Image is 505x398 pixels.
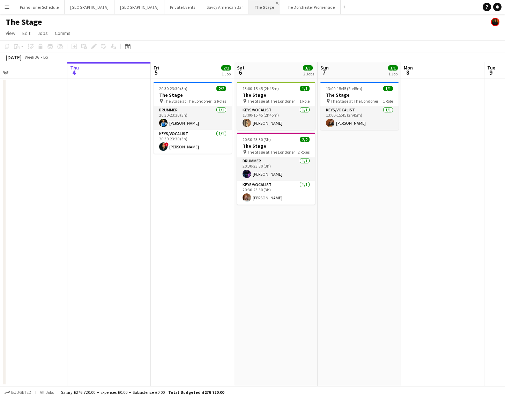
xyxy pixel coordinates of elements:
[222,71,231,76] div: 1 Job
[303,65,313,71] span: 3/3
[114,0,164,14] button: [GEOGRAPHIC_DATA]
[55,30,70,36] span: Comms
[320,65,329,71] span: Sun
[164,142,169,147] span: !
[243,137,271,142] span: 20:30-23:30 (3h)
[331,98,378,104] span: The Stage at The Londoner
[154,106,232,130] app-card-role: Drummer1/120:30-23:30 (3h)[PERSON_NAME]
[20,29,33,38] a: Edit
[37,30,48,36] span: Jobs
[38,390,55,395] span: All jobs
[300,137,310,142] span: 2/2
[216,86,226,91] span: 2/2
[237,92,315,98] h3: The Stage
[14,0,65,14] button: Piano Tuner Schedule
[154,92,232,98] h3: The Stage
[491,18,499,26] app-user-avatar: Celine Amara
[300,86,310,91] span: 1/1
[237,157,315,181] app-card-role: Drummer1/120:30-23:30 (3h)[PERSON_NAME]
[237,65,245,71] span: Sat
[43,54,50,60] div: BST
[298,149,310,155] span: 2 Roles
[6,30,15,36] span: View
[159,86,187,91] span: 20:30-23:30 (3h)
[326,86,362,91] span: 13:00-15:45 (2h45m)
[237,143,315,149] h3: The Stage
[486,68,495,76] span: 9
[388,71,398,76] div: 1 Job
[11,390,31,395] span: Budgeted
[69,68,79,76] span: 4
[320,106,399,130] app-card-role: Keys/Vocalist1/113:00-15:45 (2h45m)[PERSON_NAME]
[487,65,495,71] span: Tue
[299,98,310,104] span: 1 Role
[3,29,18,38] a: View
[201,0,249,14] button: Savoy American Bar
[237,133,315,205] app-job-card: 20:30-23:30 (3h)2/2The Stage The Stage at The Londoner2 RolesDrummer1/120:30-23:30 (3h)[PERSON_NA...
[6,17,42,27] h1: The Stage
[247,98,295,104] span: The Stage at The Londoner
[61,390,224,395] div: Salary £276 720.00 + Expenses £0.00 + Subsistence £0.00 =
[280,0,341,14] button: The Dorchester Promenade
[22,30,30,36] span: Edit
[243,86,279,91] span: 13:00-15:45 (2h45m)
[154,130,232,154] app-card-role: Keys/Vocalist1/120:30-23:30 (3h)![PERSON_NAME]
[6,54,22,61] div: [DATE]
[214,98,226,104] span: 2 Roles
[237,106,315,130] app-card-role: Keys/Vocalist1/113:00-15:45 (2h45m)[PERSON_NAME]
[403,68,413,76] span: 8
[383,86,393,91] span: 1/1
[319,68,329,76] span: 7
[303,71,314,76] div: 2 Jobs
[388,65,398,71] span: 1/1
[52,29,73,38] a: Comms
[35,29,51,38] a: Jobs
[65,0,114,14] button: [GEOGRAPHIC_DATA]
[383,98,393,104] span: 1 Role
[404,65,413,71] span: Mon
[154,82,232,154] app-job-card: 20:30-23:30 (3h)2/2The Stage The Stage at The Londoner2 RolesDrummer1/120:30-23:30 (3h)[PERSON_NA...
[3,389,32,396] button: Budgeted
[164,0,201,14] button: Private Events
[237,82,315,130] app-job-card: 13:00-15:45 (2h45m)1/1The Stage The Stage at The Londoner1 RoleKeys/Vocalist1/113:00-15:45 (2h45m...
[320,82,399,130] app-job-card: 13:00-15:45 (2h45m)1/1The Stage The Stage at The Londoner1 RoleKeys/Vocalist1/113:00-15:45 (2h45m...
[153,68,159,76] span: 5
[237,181,315,205] app-card-role: Keys/Vocalist1/120:30-23:30 (3h)[PERSON_NAME]
[247,149,295,155] span: The Stage at The Londoner
[164,98,211,104] span: The Stage at The Londoner
[221,65,231,71] span: 2/2
[70,65,79,71] span: Thu
[236,68,245,76] span: 6
[154,65,159,71] span: Fri
[320,92,399,98] h3: The Stage
[249,0,280,14] button: The Stage
[23,54,40,60] span: Week 36
[168,390,224,395] span: Total Budgeted £276 720.00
